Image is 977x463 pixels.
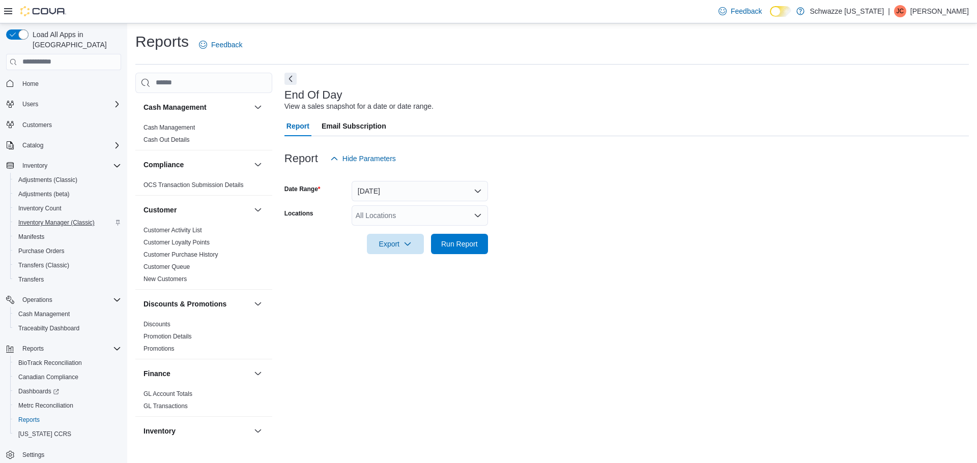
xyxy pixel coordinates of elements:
span: New Customers [143,275,187,283]
span: Metrc Reconciliation [14,399,121,412]
span: Reports [14,414,121,426]
a: Purchase Orders [14,245,69,257]
h3: Customer [143,205,177,215]
button: Discounts & Promotions [143,299,250,309]
span: Feedback [211,40,242,50]
a: Dashboards [14,385,63,397]
button: Catalog [18,139,47,151]
span: Users [18,98,121,110]
button: Home [2,76,125,91]
a: Customer Loyalty Points [143,239,210,246]
span: Adjustments (Classic) [14,174,121,186]
span: Feedback [731,6,762,16]
label: Date Range [284,185,321,193]
div: Discounts & Promotions [135,318,272,359]
a: Metrc Reconciliation [14,399,77,412]
h3: Discounts & Promotions [143,299,226,309]
h3: End Of Day [284,89,342,101]
span: GL Transactions [143,402,188,410]
a: Customer Activity List [143,227,202,234]
button: Inventory Manager (Classic) [10,215,125,230]
a: Traceabilty Dashboard [14,322,83,334]
a: Transfers (Classic) [14,259,73,271]
button: Cash Management [143,102,250,112]
span: JC [897,5,904,17]
span: Inventory Manager (Classic) [18,219,95,227]
span: Purchase Orders [14,245,121,257]
h3: Inventory [143,426,176,436]
button: Users [2,97,125,111]
a: Cash Out Details [143,136,190,143]
span: Users [22,100,38,108]
h1: Reports [135,32,189,52]
span: Transfers [18,275,44,284]
div: Finance [135,388,272,416]
span: GL Account Totals [143,390,192,398]
span: Adjustments (beta) [14,188,121,200]
a: Cash Management [14,308,74,320]
button: Settings [2,447,125,462]
a: BioTrack Reconciliation [14,357,86,369]
button: Inventory [2,159,125,173]
span: Operations [22,296,52,304]
button: Reports [18,343,48,355]
span: Customer Activity List [143,226,202,234]
h3: Report [284,152,318,165]
img: Cova [20,6,66,16]
button: Customers [2,117,125,132]
button: Adjustments (beta) [10,187,125,201]
a: GL Transactions [143,403,188,410]
div: Customer [135,224,272,289]
div: View a sales snapshot for a date or date range. [284,101,434,112]
button: Inventory Count [10,201,125,215]
a: Adjustments (Classic) [14,174,81,186]
span: Reports [18,416,40,424]
span: Run Report [441,239,478,249]
button: Canadian Compliance [10,370,125,384]
a: New Customers [143,275,187,283]
button: Customer [143,205,250,215]
button: Compliance [252,159,264,171]
button: Metrc Reconciliation [10,398,125,413]
span: Washington CCRS [14,428,121,440]
span: Export [373,234,418,254]
button: Hide Parameters [326,148,400,169]
button: Transfers [10,272,125,287]
a: [US_STATE] CCRS [14,428,75,440]
span: BioTrack Reconciliation [14,357,121,369]
p: | [888,5,890,17]
button: Open list of options [474,211,482,220]
span: Discounts [143,320,170,328]
a: Canadian Compliance [14,371,82,383]
button: Purchase Orders [10,244,125,258]
label: Locations [284,209,313,218]
span: Metrc Reconciliation [18,402,73,410]
button: [US_STATE] CCRS [10,427,125,441]
span: Home [22,80,39,88]
a: Discounts [143,321,170,328]
div: Jennifer Cunningham [894,5,906,17]
span: Transfers (Classic) [14,259,121,271]
span: Cash Management [143,124,195,132]
span: Canadian Compliance [14,371,121,383]
a: Adjustments (beta) [14,188,74,200]
button: BioTrack Reconciliation [10,356,125,370]
span: Hide Parameters [342,153,396,164]
span: BioTrack Reconciliation [18,359,82,367]
span: Traceabilty Dashboard [14,322,121,334]
span: Reports [22,345,44,353]
span: Operations [18,294,121,306]
span: Home [18,77,121,90]
h3: Compliance [143,160,184,170]
button: Reports [10,413,125,427]
button: Next [284,73,297,85]
a: Promotions [143,345,175,352]
span: Cash Management [14,308,121,320]
a: Feedback [195,35,246,55]
span: Manifests [18,233,44,241]
span: Traceabilty Dashboard [18,324,79,332]
a: Transfers [14,273,48,286]
button: Compliance [143,160,250,170]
